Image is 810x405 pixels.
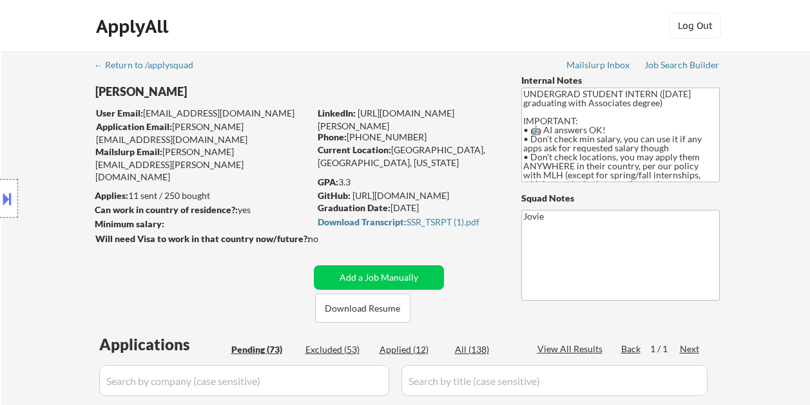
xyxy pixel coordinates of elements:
div: All (138) [455,343,519,356]
strong: Phone: [318,131,347,142]
button: Add a Job Manually [314,265,444,290]
div: ApplyAll [96,15,172,37]
div: SSR_TSRPT (1).pdf [318,218,497,227]
strong: GitHub: [318,190,351,201]
a: [URL][DOMAIN_NAME] [352,190,449,201]
strong: LinkedIn: [318,108,356,118]
div: 1 / 1 [650,343,680,355]
div: Applied (12) [380,343,444,356]
a: ← Return to /applysquad [94,60,206,73]
strong: Graduation Date: [318,202,391,213]
div: [DATE] [318,202,500,214]
a: Mailslurp Inbox [566,60,631,73]
a: Download Transcript:SSR_TSRPT (1).pdf [318,217,497,230]
strong: Current Location: [318,144,391,155]
div: Mailslurp Inbox [566,61,631,70]
div: no [308,232,345,245]
div: ← Return to /applysquad [94,61,206,70]
button: Log Out [670,13,721,39]
a: Job Search Builder [644,60,720,73]
div: [GEOGRAPHIC_DATA], [GEOGRAPHIC_DATA], [US_STATE] [318,144,500,169]
button: Download Resume [315,294,410,323]
div: Back [621,343,642,355]
strong: GPA: [318,176,338,187]
div: 3.3 [318,176,502,189]
strong: Download Transcript: [318,216,407,227]
div: Excluded (53) [305,343,370,356]
div: Applications [99,337,227,352]
div: Job Search Builder [644,61,720,70]
input: Search by company (case sensitive) [99,365,389,396]
div: [PHONE_NUMBER] [318,131,500,144]
div: Internal Notes [521,74,720,87]
div: Squad Notes [521,192,720,205]
input: Search by title (case sensitive) [401,365,708,396]
div: Pending (73) [231,343,296,356]
div: Next [680,343,700,355]
a: [URL][DOMAIN_NAME][PERSON_NAME] [318,108,454,131]
div: View All Results [537,343,606,355]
